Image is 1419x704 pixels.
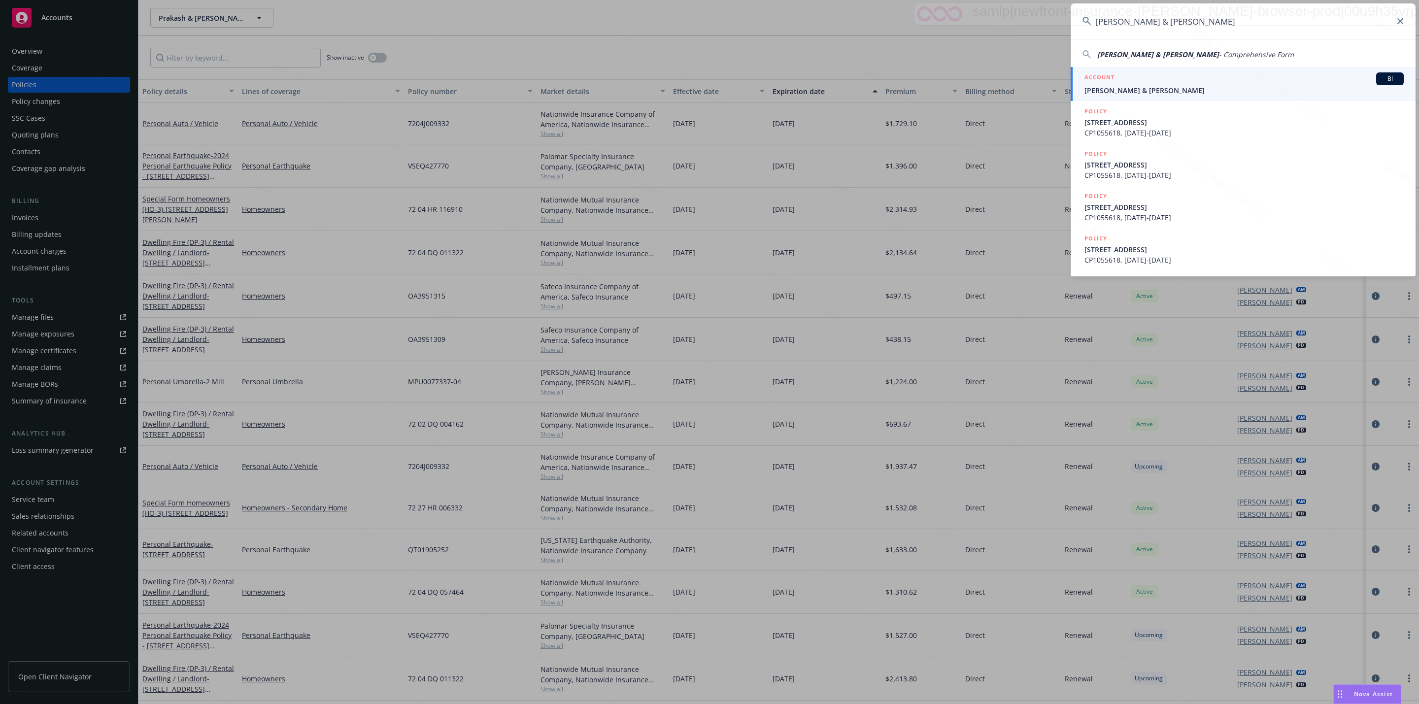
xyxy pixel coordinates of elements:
span: [STREET_ADDRESS] [1084,117,1404,128]
span: - Comprehensive Form [1219,50,1294,59]
h5: POLICY [1084,106,1107,116]
h5: POLICY [1084,191,1107,201]
span: CP1055618, [DATE]-[DATE] [1084,255,1404,265]
span: CP1055618, [DATE]-[DATE] [1084,128,1404,138]
input: Search... [1071,3,1416,39]
div: Drag to move [1334,685,1346,704]
span: BI [1380,74,1400,83]
h5: POLICY [1084,234,1107,243]
a: POLICY[STREET_ADDRESS]CP1055618, [DATE]-[DATE] [1071,101,1416,143]
span: [PERSON_NAME] & [PERSON_NAME] [1097,50,1219,59]
span: Nova Assist [1354,690,1393,698]
span: [PERSON_NAME] & [PERSON_NAME] [1084,85,1404,96]
span: CP1055618, [DATE]-[DATE] [1084,212,1404,223]
a: ACCOUNTBI[PERSON_NAME] & [PERSON_NAME] [1071,67,1416,101]
a: POLICY[STREET_ADDRESS]CP1055618, [DATE]-[DATE] [1071,186,1416,228]
a: POLICY[STREET_ADDRESS]CP1055618, [DATE]-[DATE] [1071,228,1416,270]
span: CP1055618, [DATE]-[DATE] [1084,170,1404,180]
span: [STREET_ADDRESS] [1084,202,1404,212]
a: POLICY[STREET_ADDRESS]CP1055618, [DATE]-[DATE] [1071,143,1416,186]
h5: ACCOUNT [1084,72,1115,84]
span: [STREET_ADDRESS] [1084,160,1404,170]
span: [STREET_ADDRESS] [1084,244,1404,255]
h5: POLICY [1084,149,1107,159]
button: Nova Assist [1333,684,1401,704]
